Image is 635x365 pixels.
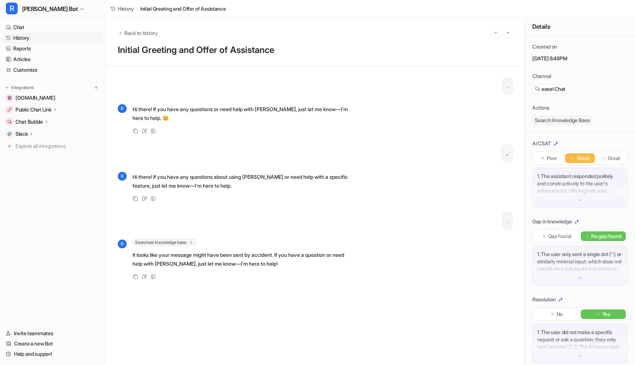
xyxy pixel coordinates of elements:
p: .. [506,149,508,158]
span: [PERSON_NAME] Bot [22,4,78,14]
img: Slack [7,132,12,136]
p: Created on [532,43,557,50]
p: . [507,217,508,226]
span: [DOMAIN_NAME] [15,94,55,102]
span: Initial Greeting and Offer of Assistance [140,5,226,13]
button: Integrations [3,84,36,91]
p: It looks like your message might have been sent by accident. If you have a question or need help ... [133,251,348,268]
button: Go to previous session [491,28,500,38]
img: Chat Bubble [7,120,12,124]
a: getrella.com[DOMAIN_NAME] [3,93,103,103]
p: Actions [532,104,550,111]
img: expand menu [4,85,10,90]
a: History [110,5,134,13]
p: Hi there! If you have any questions about using [PERSON_NAME] or need help with a specific featur... [133,173,348,190]
div: Details [525,18,635,36]
img: Next session [505,29,511,36]
p: Yes [602,311,610,318]
p: Integrations [11,85,34,91]
p: Gap found [548,233,571,240]
img: getrella.com [7,96,12,100]
p: Gap in knowledge [532,218,572,225]
p: Channel [532,72,551,80]
a: Invite teammates [3,328,103,339]
span: eesel Chat [541,85,565,93]
p: [DATE] 8:48PM [532,55,628,62]
span: / [136,5,138,13]
p: Resolution [532,296,556,303]
p: No gap found [591,233,621,240]
img: down-arrow [578,198,583,203]
p: Hi there! If you have any questions or need help with [PERSON_NAME], just let me know—I'm here to... [133,105,348,123]
span: Back to history [124,29,158,37]
p: 1. The user only sent a single dot ('.') or similarly minimal input, which does not constitute a ... [537,251,623,273]
p: Public Chat Link [15,106,52,113]
span: Explore all integrations [15,140,100,152]
p: No [557,311,563,318]
a: History [3,33,103,43]
p: AI CSAT [532,140,551,147]
span: Searched knowledge base [133,239,197,246]
img: down-arrow [578,354,583,359]
a: Chat [3,22,103,32]
a: Create a new Bot [3,339,103,349]
a: Help and support [3,349,103,359]
a: Reports [3,43,103,54]
img: explore all integrations [6,142,13,150]
span: Search Knowledge Base [532,116,593,125]
img: eeselChat [535,86,540,92]
span: R [118,172,127,181]
img: menu_add.svg [94,85,99,90]
img: down-arrow [578,276,583,281]
p: 1. The assistant responded politely and constructively to the user's minimal input, offering help... [537,173,623,195]
p: 1. The user did not make a specific request or ask a question; they only sent periods ('.'). 2. T... [537,329,623,351]
span: R [118,240,127,248]
button: Back to history [118,29,158,37]
p: Chat Bubble [15,118,43,125]
p: Good [577,155,589,162]
p: Poor [547,155,557,162]
button: Go to next session [503,28,513,38]
img: Previous session [493,29,498,36]
span: R [6,3,18,14]
span: History [118,5,134,13]
a: eesel Chat [535,85,565,93]
img: Public Chat Link [7,107,12,112]
h1: Initial Greeting and Offer of Assistance [118,45,513,56]
a: Articles [3,54,103,64]
a: Customize [3,65,103,75]
p: Great [608,155,621,162]
p: . [507,81,508,90]
a: Explore all integrations [3,141,103,151]
p: Slack [15,130,28,138]
span: R [118,104,127,113]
